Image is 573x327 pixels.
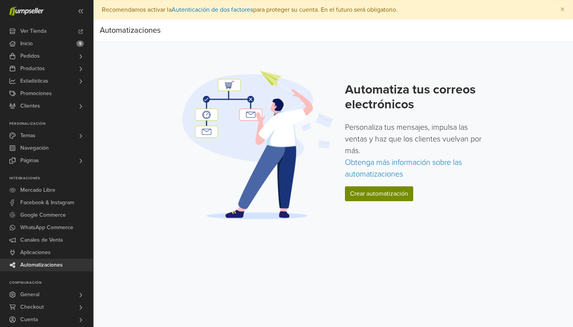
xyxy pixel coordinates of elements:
span: × [560,4,565,15]
span: Cuenta [20,313,38,326]
span: Navegación [20,142,49,154]
a: Obtenga más información sobre las automatizaciones [345,158,462,179]
span: WhatsApp Commerce [20,221,73,234]
img: Automation [180,70,336,220]
span: Temas [20,129,35,142]
span: Automatizaciones [20,259,63,271]
p: Personalización [9,122,93,126]
p: Integraciones [9,176,93,181]
button: Close [552,0,573,19]
a: Autenticación de dos factores [172,6,253,14]
span: Aplicaciones [20,246,51,259]
span: General [20,288,39,301]
p: Personaliza tus mensajes, impulsa las ventas y haz que los clientes vuelvan por más. [345,122,487,180]
span: Mercado Libre [20,184,55,196]
span: Promociones [20,87,52,100]
span: Clientes [20,100,40,112]
p: Configuración [9,281,93,285]
span: Estadísticas [20,75,48,87]
span: Páginas [20,154,39,167]
span: Google Commerce [20,209,66,221]
span: 5 [76,41,84,47]
span: Inicio [20,37,33,50]
a: Crear automatización [345,186,413,201]
span: Productos [20,62,45,75]
span: Facebook & Instagram [20,196,74,209]
div: Automatizaciones [100,23,161,38]
span: Canales de Venta [20,234,63,246]
span: Pedidos [20,50,40,62]
h2: Automatiza tus correos electrónicos [345,82,487,112]
span: Ver Tienda [20,25,46,37]
span: Checkout [20,301,44,313]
